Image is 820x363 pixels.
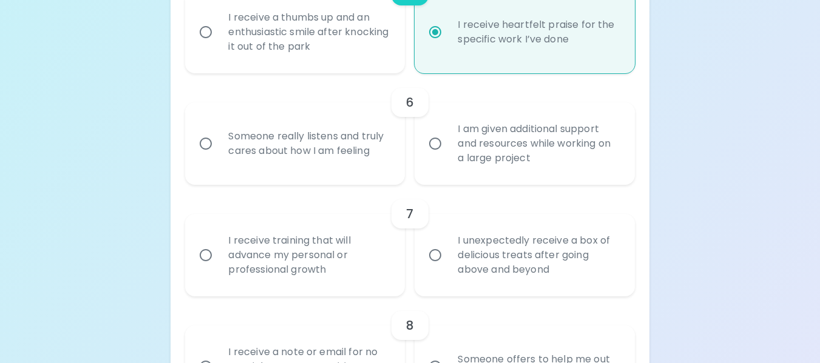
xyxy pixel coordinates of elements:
div: I unexpectedly receive a box of delicious treats after going above and beyond [448,219,628,291]
div: I am given additional support and resources while working on a large project [448,107,628,180]
div: Someone really listens and truly cares about how I am feeling [219,115,398,173]
h6: 8 [406,316,414,335]
div: I receive training that will advance my personal or professional growth [219,219,398,291]
h6: 6 [406,93,414,112]
div: choice-group-check [185,73,634,185]
h6: 7 [406,204,413,224]
div: I receive heartfelt praise for the specific work I’ve done [448,3,628,61]
div: choice-group-check [185,185,634,296]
